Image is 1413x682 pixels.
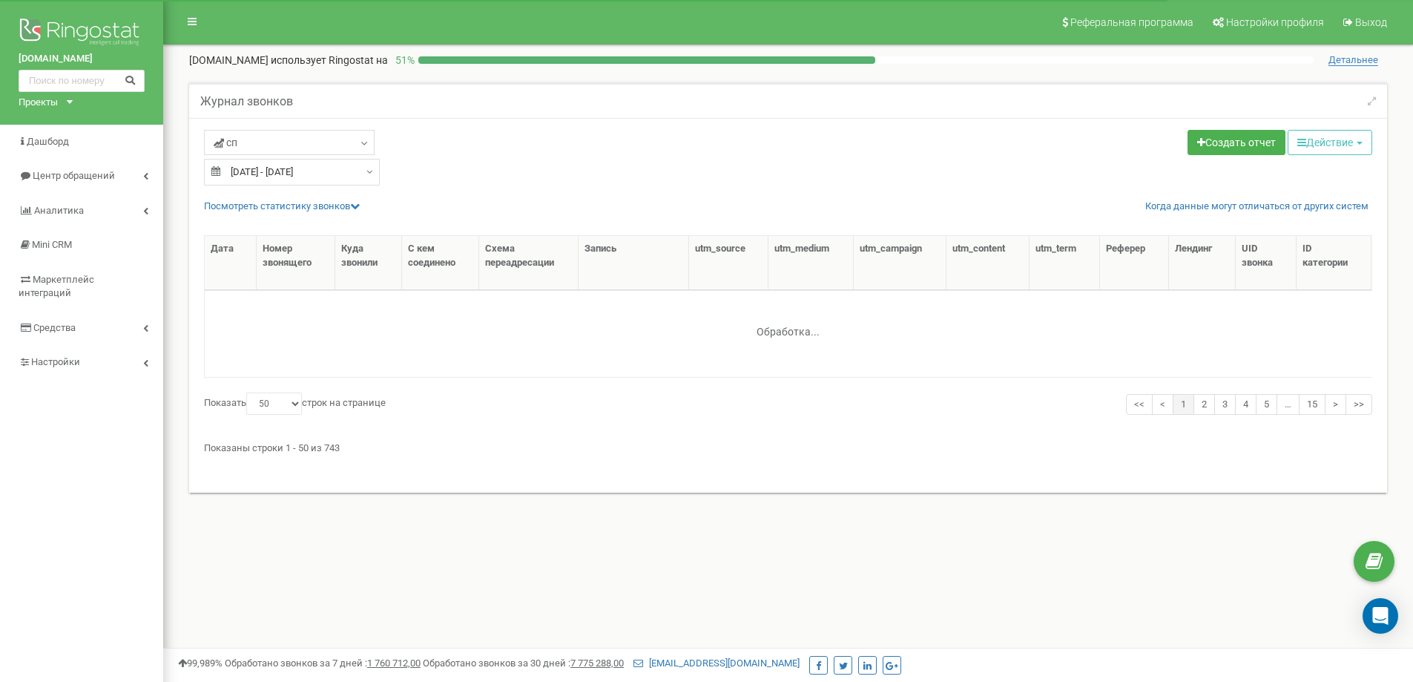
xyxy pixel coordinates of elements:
[1145,200,1368,214] a: Когда данные могут отличаться от других систем
[204,130,375,155] a: сп
[1226,16,1324,28] span: Настройки профиля
[1299,394,1325,416] a: 15
[1355,16,1387,28] span: Выход
[19,15,145,52] img: Ringostat logo
[204,436,1372,456] div: Показаны строки 1 - 50 из 743
[1346,394,1372,416] a: >>
[32,239,72,250] span: Mini CRM
[1152,394,1173,416] a: <
[246,393,302,415] select: Показатьстрок на странице
[204,200,360,212] a: Посмотреть cтатистику звонков
[1363,598,1398,634] div: Open Intercom Messenger
[1235,394,1256,416] a: 4
[1173,394,1194,416] a: 1
[1325,394,1346,416] a: >
[1214,394,1236,416] a: 3
[854,236,946,290] th: utm_campaign
[33,170,115,181] span: Центр обращений
[1169,236,1236,290] th: Лендинг
[335,236,402,290] th: Куда звонили
[689,236,768,290] th: utm_source
[200,95,293,108] h5: Журнал звонков
[19,70,145,92] input: Поиск по номеру
[1288,130,1372,155] button: Действие
[19,52,145,66] a: [DOMAIN_NAME]
[19,96,58,110] div: Проекты
[33,322,76,333] span: Средства
[946,236,1030,290] th: utm_content
[367,658,421,669] u: 1 760 712,00
[768,236,854,290] th: utm_medium
[633,658,800,669] a: [EMAIL_ADDRESS][DOMAIN_NAME]
[423,658,624,669] span: Обработано звонков за 30 дней :
[204,393,386,415] label: Показать строк на странице
[1070,16,1193,28] span: Реферальная программа
[1030,236,1100,290] th: utm_term
[402,236,480,290] th: С кем соединено
[1100,236,1169,290] th: Реферер
[178,658,223,669] span: 99,989%
[19,274,94,299] span: Маркетплейс интеграций
[1193,394,1215,416] a: 2
[1277,394,1300,416] a: …
[225,658,421,669] span: Обработано звонков за 7 дней :
[31,356,80,367] span: Настройки
[479,236,579,290] th: Схема переадресации
[27,136,69,147] span: Дашборд
[696,314,881,336] div: Обработка...
[34,205,84,216] span: Аналитика
[1328,54,1378,66] span: Детальнее
[257,236,335,290] th: Номер звонящего
[1126,394,1153,416] a: <<
[205,236,257,290] th: Дата
[271,54,388,66] span: использует Ringostat на
[189,53,388,68] p: [DOMAIN_NAME]
[1297,236,1371,290] th: ID категории
[1236,236,1297,290] th: UID звонка
[579,236,689,290] th: Запись
[388,53,418,68] p: 51 %
[570,658,624,669] u: 7 775 288,00
[1188,130,1285,155] a: Создать отчет
[1256,394,1277,416] a: 5
[214,135,237,150] span: сп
